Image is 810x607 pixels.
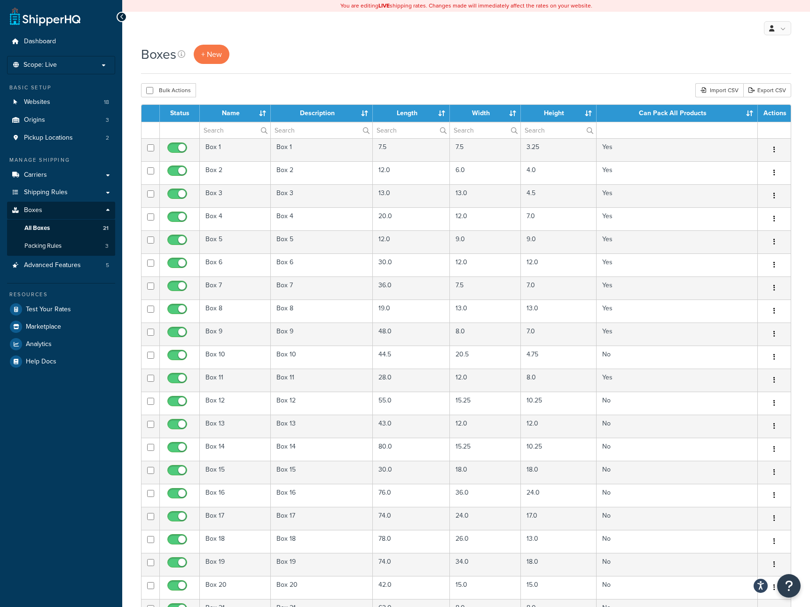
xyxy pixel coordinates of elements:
[24,61,57,69] span: Scope: Live
[597,415,758,438] td: No
[743,83,791,97] a: Export CSV
[200,415,271,438] td: Box 13
[521,553,597,576] td: 18.0
[24,206,42,214] span: Boxes
[373,138,450,161] td: 7.5
[373,346,450,369] td: 44.5
[271,461,373,484] td: Box 15
[597,392,758,415] td: No
[597,576,758,599] td: No
[200,138,271,161] td: Box 1
[450,369,521,392] td: 12.0
[373,461,450,484] td: 30.0
[777,574,801,598] button: Open Resource Center
[271,323,373,346] td: Box 9
[373,276,450,300] td: 36.0
[141,83,196,97] button: Bulk Actions
[7,301,115,318] a: Test Your Rates
[200,161,271,184] td: Box 2
[450,105,521,122] th: Width : activate to sort column ascending
[373,230,450,253] td: 12.0
[521,438,597,461] td: 10.25
[200,461,271,484] td: Box 15
[450,484,521,507] td: 36.0
[26,358,56,366] span: Help Docs
[450,122,520,138] input: Search
[597,346,758,369] td: No
[271,122,372,138] input: Search
[106,116,109,124] span: 3
[7,318,115,335] li: Marketplace
[106,261,109,269] span: 5
[271,184,373,207] td: Box 3
[373,576,450,599] td: 42.0
[24,116,45,124] span: Origins
[7,184,115,201] a: Shipping Rules
[271,438,373,461] td: Box 14
[200,369,271,392] td: Box 11
[373,484,450,507] td: 76.0
[373,207,450,230] td: 20.0
[450,230,521,253] td: 9.0
[450,576,521,599] td: 15.0
[597,530,758,553] td: No
[271,507,373,530] td: Box 17
[450,530,521,553] td: 26.0
[597,161,758,184] td: Yes
[521,507,597,530] td: 17.0
[450,138,521,161] td: 7.5
[450,553,521,576] td: 34.0
[521,122,596,138] input: Search
[521,253,597,276] td: 12.0
[7,291,115,299] div: Resources
[200,346,271,369] td: Box 10
[373,530,450,553] td: 78.0
[597,484,758,507] td: No
[200,122,270,138] input: Search
[7,156,115,164] div: Manage Shipping
[200,184,271,207] td: Box 3
[597,553,758,576] td: No
[597,138,758,161] td: Yes
[450,253,521,276] td: 12.0
[271,346,373,369] td: Box 10
[521,484,597,507] td: 24.0
[597,207,758,230] td: Yes
[450,276,521,300] td: 7.5
[104,98,109,106] span: 18
[7,202,115,255] li: Boxes
[7,237,115,255] li: Packing Rules
[597,369,758,392] td: Yes
[521,369,597,392] td: 8.0
[378,1,390,10] b: LIVE
[271,253,373,276] td: Box 6
[521,415,597,438] td: 12.0
[271,230,373,253] td: Box 5
[200,230,271,253] td: Box 5
[521,207,597,230] td: 7.0
[194,45,229,64] a: + New
[271,576,373,599] td: Box 20
[105,242,109,250] span: 3
[160,105,200,122] th: Status
[373,122,449,138] input: Search
[521,576,597,599] td: 15.0
[597,300,758,323] td: Yes
[7,336,115,353] a: Analytics
[597,438,758,461] td: No
[7,202,115,219] a: Boxes
[200,484,271,507] td: Box 16
[7,111,115,129] a: Origins 3
[24,98,50,106] span: Websites
[7,111,115,129] li: Origins
[597,253,758,276] td: Yes
[373,392,450,415] td: 55.0
[24,38,56,46] span: Dashboard
[271,207,373,230] td: Box 4
[271,161,373,184] td: Box 2
[521,138,597,161] td: 3.25
[597,276,758,300] td: Yes
[200,276,271,300] td: Box 7
[521,461,597,484] td: 18.0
